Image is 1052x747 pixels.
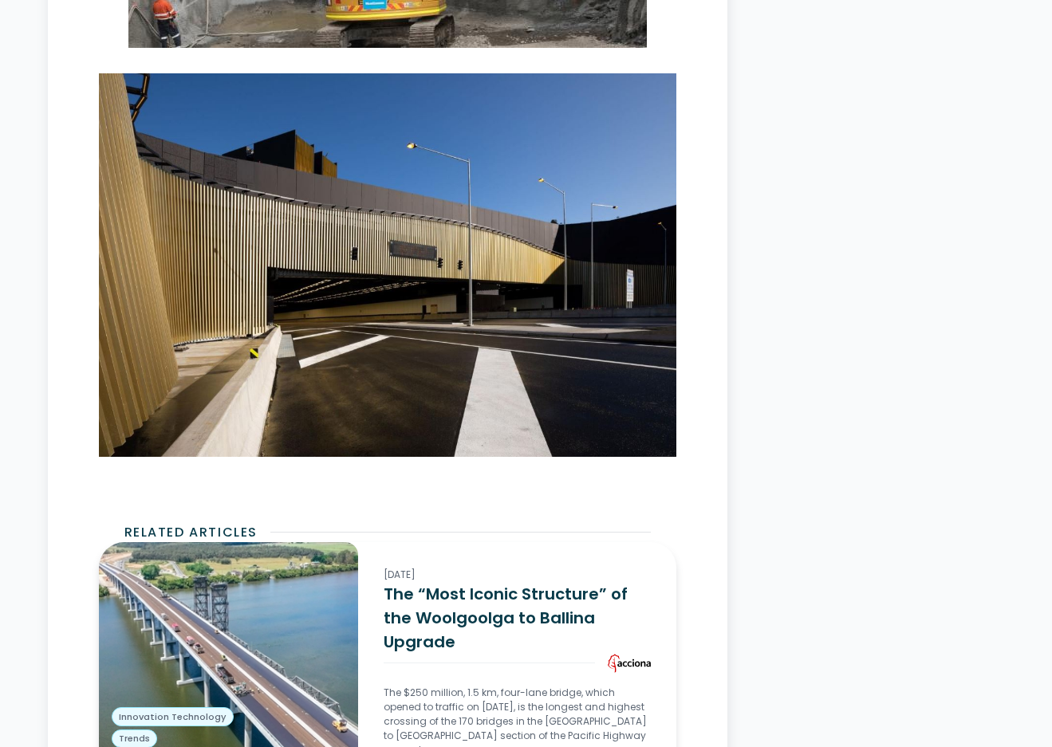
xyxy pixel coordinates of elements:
h3: The “Most Iconic Structure” of the Woolgoolga to Ballina Upgrade [384,582,650,654]
div: Innovation Technology [112,707,234,726]
h2: Related Articles [124,523,258,542]
div: [DATE] [384,568,650,582]
img: The “Most Iconic Structure” of the Woolgoolga to Ballina Upgrade [608,654,650,673]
